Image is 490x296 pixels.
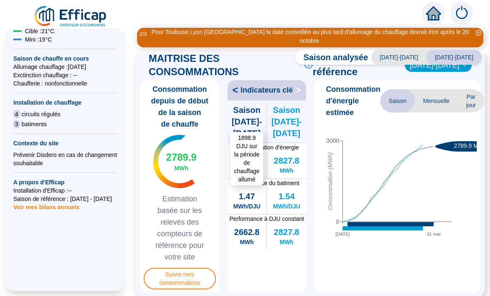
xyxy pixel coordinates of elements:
span: Par jour [458,89,484,113]
span: Consommation depuis de début de la saison de chauffe [144,83,216,130]
span: home [426,6,441,21]
span: Saison [380,89,415,113]
i: 2 / 3 [139,31,147,37]
span: 1.54 [279,191,295,202]
span: Mini : 19 °C [25,35,52,44]
span: Consommation d'énergie [228,143,306,152]
div: Pour Toulouse Lyon [GEOGRAPHIC_DATA] la date conseillée au plus tard d'allumage du chauffage devr... [150,28,470,45]
div: Prévenir Disdero en cas de changement souhaitable [13,151,117,167]
span: 2789.9 [234,155,260,166]
tspan: Consommation (MWh) [327,152,333,210]
span: batiments [22,120,47,128]
span: Performance à DJU constant [228,215,306,223]
span: MWh [279,166,293,175]
span: 3 [13,120,20,128]
span: 2662.8 [234,226,260,238]
span: Saison de référence : [DATE] - [DATE] [13,195,117,203]
span: > [295,83,306,97]
span: circuits régulés [22,110,60,118]
img: efficap energie logo [33,5,108,28]
span: Consommation d'énergie estimée [326,83,380,118]
text: 2789.9 MWh [454,142,487,149]
span: MWh/DJU [273,202,300,210]
span: 4 [13,110,20,118]
span: MWh [240,166,254,175]
span: A propos d'Efficap [13,178,117,186]
span: Allumage chauffage : [DATE] [13,63,117,71]
span: < [228,83,238,97]
span: [DATE]-[DATE] [426,50,482,65]
span: MWh [279,238,293,246]
span: 1.47 [239,191,255,202]
span: Mensuelle [415,89,458,113]
span: close-circle [475,30,481,36]
tspan: 0 [336,218,339,225]
span: Saison de chauffe en cours [13,54,117,63]
span: Installation de chauffage [13,98,117,107]
span: [DATE]-[DATE] [371,50,426,65]
span: Saison [DATE]-[DATE] [267,104,306,139]
span: MWh [240,238,254,246]
span: Performance du batiment [228,179,306,187]
tspan: 3000 [326,137,339,144]
span: Exctinction chauffage : -- [13,71,117,79]
span: Installation d'Efficap : -- [13,186,117,195]
span: Estimation basée sur les relevés des compteurs de référence pour votre site [144,193,216,263]
tspan: [DATE] [336,232,350,237]
span: MWh/DJU [233,202,260,210]
span: Indicateurs clé [240,84,293,96]
span: 2789.9 [166,151,196,164]
span: MWh [174,164,188,172]
span: Chaufferie : non fonctionnelle [13,79,117,88]
tspan: 31 mai [427,232,441,237]
span: Saison analysée [295,51,368,63]
img: alerts [450,2,473,25]
img: indicateur températures [153,135,195,188]
span: 2827.8 [274,155,299,166]
span: Contexte du site [13,139,117,147]
span: Voir mes bilans annuels [13,199,79,210]
span: MAITRISE DES CONSOMMATIONS [149,52,301,78]
span: Saison [DATE]-[DATE] [228,104,267,139]
span: Suivre mes consommations [144,268,216,289]
span: 2827.8 [274,226,299,238]
span: Cible : 21 °C [25,27,54,35]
